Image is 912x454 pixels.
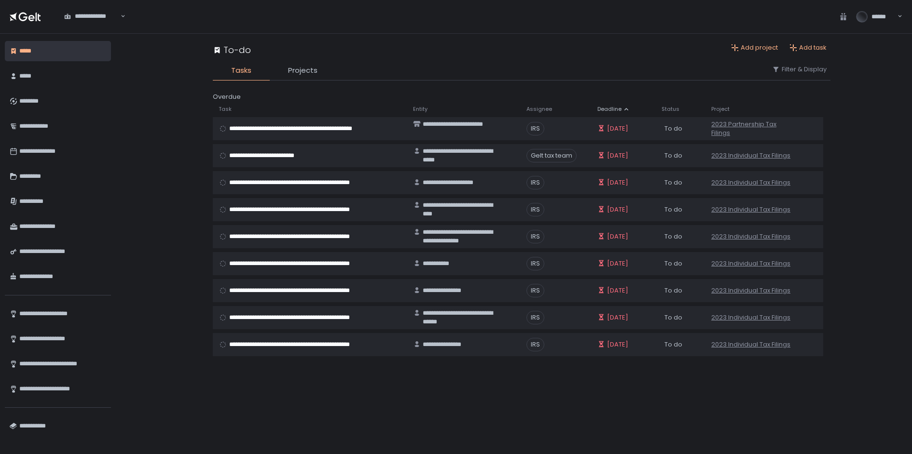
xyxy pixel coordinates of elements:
[711,151,790,160] a: 2023 Individual Tax Filings
[526,338,544,351] span: IRS
[772,65,827,74] button: Filter & Display
[607,151,628,160] span: [DATE]
[607,124,628,133] span: [DATE]
[526,203,544,216] span: IRS
[607,205,628,214] span: [DATE]
[526,230,544,243] span: IRS
[711,178,790,187] a: 2023 Individual Tax Filings
[413,106,428,113] span: Entity
[664,232,682,241] span: To do
[607,178,628,187] span: [DATE]
[213,92,830,102] div: Overdue
[58,7,125,27] div: Search for option
[664,151,682,160] span: To do
[711,120,792,137] a: 2023 Partnership Tax Filings
[607,286,628,295] span: [DATE]
[664,340,682,349] span: To do
[526,149,577,162] span: Gelt tax team
[607,313,628,322] span: [DATE]
[711,313,790,322] a: 2023 Individual Tax Filings
[711,205,790,214] a: 2023 Individual Tax Filings
[526,122,544,135] span: IRS
[664,259,682,268] span: To do
[711,259,790,268] a: 2023 Individual Tax Filings
[664,313,682,322] span: To do
[219,106,232,113] span: Task
[664,286,682,295] span: To do
[213,43,251,56] div: To-do
[711,232,790,241] a: 2023 Individual Tax Filings
[231,65,251,76] span: Tasks
[664,178,682,187] span: To do
[526,257,544,270] span: IRS
[664,124,682,133] span: To do
[64,21,120,30] input: Search for option
[526,176,544,189] span: IRS
[288,65,318,76] span: Projects
[526,311,544,324] span: IRS
[711,286,790,295] a: 2023 Individual Tax Filings
[711,340,790,349] a: 2023 Individual Tax Filings
[711,106,730,113] span: Project
[597,106,622,113] span: Deadline
[664,205,682,214] span: To do
[526,106,552,113] span: Assignee
[789,43,827,52] button: Add task
[607,259,628,268] span: [DATE]
[662,106,679,113] span: Status
[526,284,544,297] span: IRS
[607,232,628,241] span: [DATE]
[607,340,628,349] span: [DATE]
[731,43,778,52] button: Add project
